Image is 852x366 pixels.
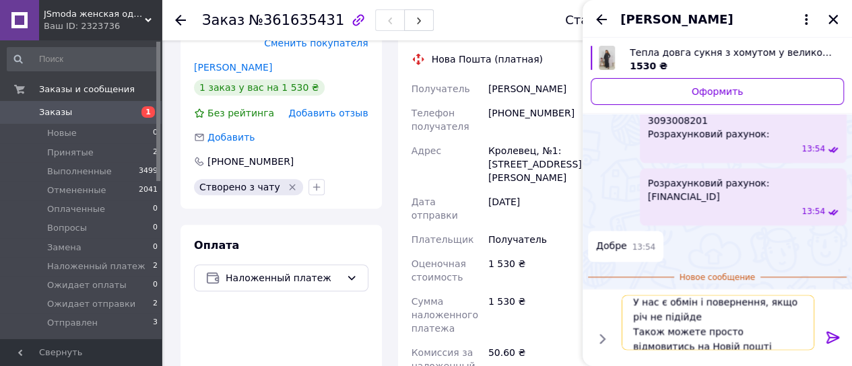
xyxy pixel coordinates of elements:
[153,203,158,215] span: 0
[593,330,611,347] button: Показать кнопки
[599,46,615,70] img: 6815286971_w640_h640_teploe-dlinnoe-plate.jpg
[412,258,466,283] span: Оценочная стоимость
[199,182,280,192] span: Створено з чату
[825,11,841,28] button: Закрыть
[412,234,474,245] span: Плательщик
[428,52,546,66] div: Нова Пошта (платная)
[47,242,81,254] span: Замена
[153,147,158,159] span: 2
[44,8,145,20] span: JSmoda женская одежда батал
[141,106,155,118] span: 1
[412,108,469,132] span: Телефон получателя
[593,11,610,28] button: Назад
[194,239,239,252] span: Оплата
[153,317,158,329] span: 3
[486,139,588,190] div: Кролевец, №1: [STREET_ADDRESS][PERSON_NAME]
[486,101,588,139] div: [PHONE_NUMBER]
[264,38,368,48] span: Сменить покупателя
[412,83,470,94] span: Получатель
[630,61,667,71] span: 1530 ₴
[47,166,112,178] span: Выполненные
[412,296,478,334] span: Сумма наложенного платежа
[565,13,655,27] div: Статус заказа
[412,196,458,221] span: Дата отправки
[226,270,341,285] span: Наложенный платеж
[44,20,162,32] div: Ваш ID: 2323736
[139,184,158,196] span: 2041
[139,166,158,178] span: 3499
[153,242,158,254] span: 0
[47,147,94,159] span: Принятые
[207,132,255,143] span: Добавить
[288,108,368,118] span: Добавить отзыв
[801,143,825,155] span: 13:54 12.09.2025
[47,317,98,329] span: Отправлен
[7,47,159,71] input: Поиск
[648,176,839,203] span: Розрахунковий рахунок: [FINANCIAL_ID]
[194,62,272,73] a: [PERSON_NAME]
[486,252,588,289] div: 1 530 ₴
[486,190,588,227] div: [DATE]
[153,127,158,139] span: 0
[47,127,77,139] span: Новые
[801,206,825,217] span: 13:54 12.09.2025
[206,155,295,168] div: [PHONE_NUMBER]
[202,12,244,28] span: Заказ
[153,279,158,291] span: 0
[47,260,145,272] span: Наложенный платеж
[249,12,344,28] span: №361635431
[153,298,158,310] span: 2
[153,222,158,234] span: 0
[287,182,298,192] svg: Удалить метку
[596,239,627,253] span: Добре
[47,184,106,196] span: Отмененные
[674,272,760,283] span: Новое сообщение
[207,108,274,118] span: Без рейтинга
[620,11,733,28] span: [PERSON_NAME]
[648,100,839,141] span: ЄДРПОУ (податковий номер): 3093008201 Розрахунковий рахунок:
[47,298,135,310] span: Ожидает отправки
[486,289,588,340] div: 1 530 ₴
[47,203,105,215] span: Оплаченные
[175,13,186,27] div: Вернуться назад
[632,242,656,253] span: 13:54 12.09.2025
[47,279,127,291] span: Ожидает оплаты
[39,106,72,118] span: Заказы
[620,11,814,28] button: [PERSON_NAME]
[591,46,844,73] a: Посмотреть товар
[622,295,814,350] textarea: У нас є обмін і повернення, якщо річ не підійде Також можете просто відмовитись на Новій пошті
[153,260,158,272] span: 2
[39,83,135,96] span: Заказы и сообщения
[194,79,325,96] div: 1 заказ у вас на 1 530 ₴
[47,222,87,234] span: Вопросы
[486,77,588,101] div: [PERSON_NAME]
[412,145,441,156] span: Адрес
[591,78,844,105] a: Оформить
[486,227,588,252] div: Получатель
[630,46,833,59] span: Тепла довга сукня з хомутом у великому розмірі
